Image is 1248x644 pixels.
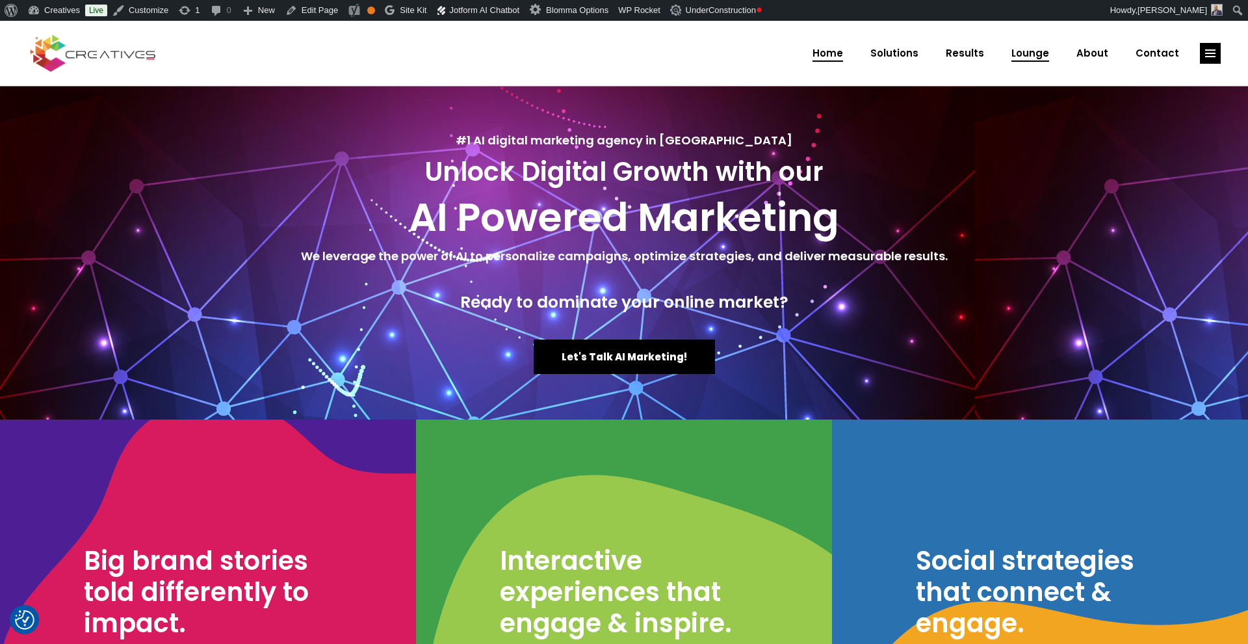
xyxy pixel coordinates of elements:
[1122,36,1193,70] a: Contact
[946,36,984,70] span: Results
[500,545,760,639] h3: Interactive experiences that engage & inspire.
[13,156,1235,187] h3: Unlock Digital Growth with our
[27,33,159,74] img: Creatives
[84,545,351,639] h3: Big brand stories told differently to impact.
[1211,4,1223,16] img: Creatives | Home
[998,36,1063,70] a: Lounge
[670,5,683,16] img: Creatives | Home
[400,5,426,15] span: Site Kit
[85,5,107,16] a: Live
[1137,5,1207,15] span: [PERSON_NAME]
[15,610,34,630] img: Creatives|Home
[857,36,932,70] a: Solutions
[1200,43,1221,64] a: link
[13,247,1235,265] h5: We leverage the power of AI to personalize campaigns, optimize strategies, and deliver measurable...
[534,340,715,374] a: Let's Talk AI Marketing!
[367,7,375,14] div: OK
[870,36,918,70] span: Solutions
[1076,36,1108,70] span: About
[1063,36,1122,70] a: About
[562,350,687,364] span: Let's Talk AI Marketing!
[13,293,1235,312] h4: Ready to dominate your online market?
[799,36,857,70] a: Home
[932,36,998,70] a: Results
[13,194,1235,241] h2: AI Powered Marketing
[15,610,34,630] button: Consent Preferences
[916,545,1176,639] h3: Social strategies that connect & engage.
[13,131,1235,150] h5: #1 AI digital marketing agency in [GEOGRAPHIC_DATA]
[1136,36,1179,70] span: Contact
[812,36,843,70] span: Home
[1011,36,1049,70] span: Lounge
